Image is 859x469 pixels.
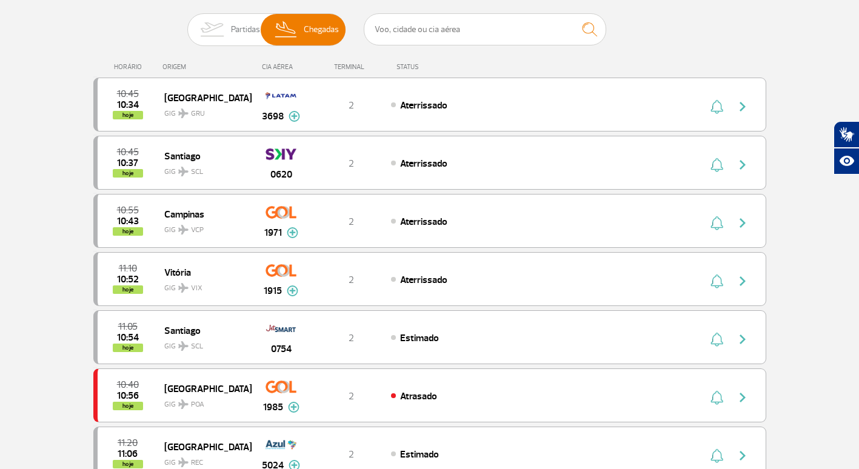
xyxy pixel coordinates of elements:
img: seta-direita-painel-voo.svg [735,158,750,172]
span: Campinas [164,206,242,222]
img: mais-info-painel-voo.svg [287,227,298,238]
span: GIG [164,451,242,468]
span: hoje [113,460,143,468]
span: VCP [191,225,204,236]
span: Atrasado [400,390,437,402]
span: SCL [191,167,203,178]
span: 2 [349,390,354,402]
span: 2 [349,332,354,344]
span: [GEOGRAPHIC_DATA] [164,381,242,396]
div: Plugin de acessibilidade da Hand Talk. [834,121,859,175]
img: sino-painel-voo.svg [710,274,723,288]
img: destiny_airplane.svg [178,399,189,409]
img: sino-painel-voo.svg [710,216,723,230]
span: GIG [164,393,242,410]
span: 2 [349,448,354,461]
span: 2 [349,99,354,111]
span: 2025-08-25 11:06:00 [118,450,138,458]
img: slider-desembarque [269,14,304,45]
img: destiny_airplane.svg [178,457,189,467]
span: VIX [191,283,202,294]
span: 2025-08-25 10:34:00 [117,101,139,109]
div: HORÁRIO [97,63,163,71]
img: destiny_airplane.svg [178,283,189,293]
span: Aterrissado [400,274,447,286]
span: GRU [191,108,205,119]
span: 2 [349,274,354,286]
span: hoje [113,402,143,410]
span: hoje [113,344,143,352]
span: 2 [349,158,354,170]
img: mais-info-painel-voo.svg [287,285,298,296]
img: destiny_airplane.svg [178,341,189,351]
img: slider-embarque [193,14,231,45]
img: seta-direita-painel-voo.svg [735,216,750,230]
img: mais-info-painel-voo.svg [289,111,300,122]
span: GIG [164,160,242,178]
span: 0754 [271,342,292,356]
span: Chegadas [304,14,339,45]
span: [GEOGRAPHIC_DATA] [164,439,242,454]
span: Santiago [164,148,242,164]
span: 2025-08-25 10:52:00 [117,275,139,284]
span: REC [191,457,203,468]
input: Voo, cidade ou cia aérea [364,13,606,45]
span: 0620 [270,167,292,182]
span: 2025-08-25 10:45:00 [117,148,139,156]
span: GIG [164,102,242,119]
img: destiny_airplane.svg [178,167,189,176]
span: 1971 [264,225,282,240]
span: Aterrissado [400,99,447,111]
span: hoje [113,111,143,119]
img: seta-direita-painel-voo.svg [735,274,750,288]
span: POA [191,399,204,410]
span: GIG [164,334,242,352]
span: 2025-08-25 10:43:17 [117,217,139,225]
span: 2 [349,216,354,228]
span: 2025-08-25 11:05:00 [118,322,138,331]
span: 2025-08-25 10:55:00 [117,206,139,215]
span: 3698 [262,109,284,124]
span: hoje [113,169,143,178]
div: TERMINAL [312,63,390,71]
button: Abrir recursos assistivos. [834,148,859,175]
span: GIG [164,276,242,294]
span: GIG [164,218,242,236]
div: CIA AÉREA [251,63,312,71]
span: Estimado [400,332,439,344]
span: 2025-08-25 10:56:00 [117,391,139,400]
span: 2025-08-25 10:37:00 [117,159,138,167]
button: Abrir tradutor de língua de sinais. [834,121,859,148]
span: 2025-08-25 10:40:00 [117,381,139,389]
span: 2025-08-25 11:20:00 [118,439,138,447]
img: sino-painel-voo.svg [710,158,723,172]
span: Aterrissado [400,158,447,170]
span: SCL [191,341,203,352]
span: hoje [113,285,143,294]
img: destiny_airplane.svg [178,108,189,118]
span: Aterrissado [400,216,447,228]
img: sino-painel-voo.svg [710,99,723,114]
img: seta-direita-painel-voo.svg [735,448,750,463]
div: ORIGEM [162,63,251,71]
img: sino-painel-voo.svg [710,448,723,463]
span: hoje [113,227,143,236]
span: Vitória [164,264,242,280]
span: Partidas [231,14,260,45]
span: Santiago [164,322,242,338]
img: seta-direita-painel-voo.svg [735,99,750,114]
span: 1915 [264,284,282,298]
img: sino-painel-voo.svg [710,332,723,347]
span: Estimado [400,448,439,461]
span: [GEOGRAPHIC_DATA] [164,90,242,105]
img: seta-direita-painel-voo.svg [735,390,750,405]
span: 2025-08-25 10:45:00 [117,90,139,98]
img: mais-info-painel-voo.svg [288,402,299,413]
div: STATUS [390,63,489,71]
span: 2025-08-25 10:54:00 [117,333,139,342]
span: 1985 [263,400,283,414]
img: destiny_airplane.svg [178,225,189,234]
span: 2025-08-25 11:10:00 [119,264,137,273]
img: seta-direita-painel-voo.svg [735,332,750,347]
img: sino-painel-voo.svg [710,390,723,405]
